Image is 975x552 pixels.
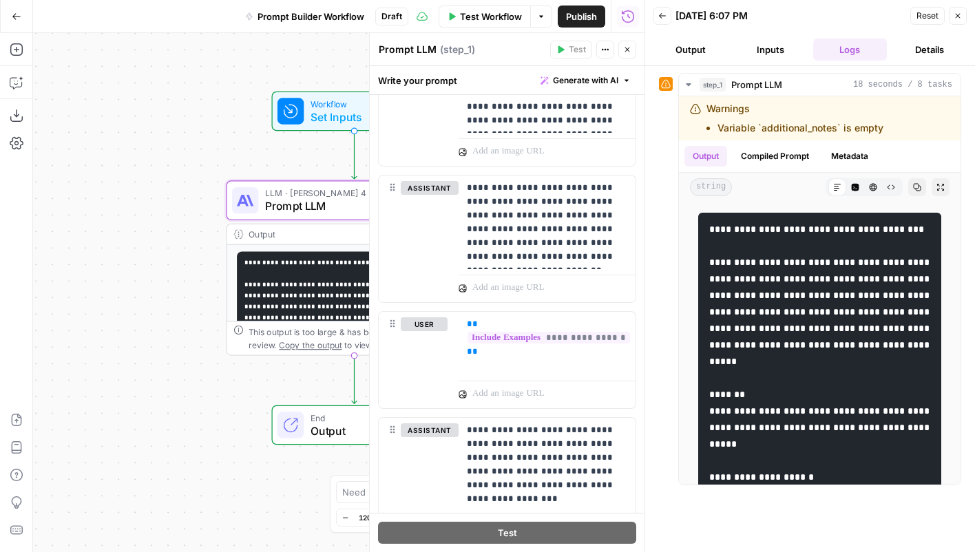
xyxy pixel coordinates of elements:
[706,102,883,135] div: Warnings
[535,72,636,89] button: Generate with AI
[916,10,939,22] span: Reset
[311,423,423,439] span: Output
[401,181,459,195] button: assistant
[379,43,437,56] textarea: Prompt LLM
[440,43,475,56] span: ( step_1 )
[401,423,459,437] button: assistant
[550,41,592,59] button: Test
[265,198,439,215] span: Prompt LLM
[910,7,945,25] button: Reset
[733,39,808,61] button: Inputs
[460,10,522,23] span: Test Workflow
[679,96,961,485] div: 18 seconds / 8 tasks
[227,405,483,445] div: EndOutput
[227,92,483,131] div: WorkflowSet InputsInputs
[381,10,402,23] span: Draft
[311,97,392,110] span: Workflow
[379,312,448,408] div: user
[378,522,636,544] button: Test
[679,74,961,96] button: 18 seconds / 8 tasks
[853,78,952,91] span: 18 seconds / 8 tasks
[553,74,618,87] span: Generate with AI
[352,356,357,404] g: Edge from step_1 to end
[731,78,782,92] span: Prompt LLM
[370,66,644,94] div: Write your prompt
[311,109,392,125] span: Set Inputs
[359,512,378,523] span: 120%
[498,526,517,540] span: Test
[401,317,448,331] button: user
[379,176,448,302] div: assistant
[265,187,439,200] span: LLM · [PERSON_NAME] 4
[352,131,357,179] g: Edge from start to step_1
[653,39,728,61] button: Output
[558,6,605,28] button: Publish
[690,178,732,196] span: string
[249,228,437,241] div: Output
[684,146,727,167] button: Output
[813,39,888,61] button: Logs
[892,39,967,61] button: Details
[569,43,586,56] span: Test
[249,325,475,351] div: This output is too large & has been abbreviated for review. to view the full content.
[823,146,877,167] button: Metadata
[311,411,423,424] span: End
[439,6,530,28] button: Test Workflow
[700,78,726,92] span: step_1
[258,10,364,23] span: Prompt Builder Workflow
[733,146,817,167] button: Compiled Prompt
[279,340,342,350] span: Copy the output
[237,6,373,28] button: Prompt Builder Workflow
[566,10,597,23] span: Publish
[717,121,883,135] li: Variable `additional_notes` is empty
